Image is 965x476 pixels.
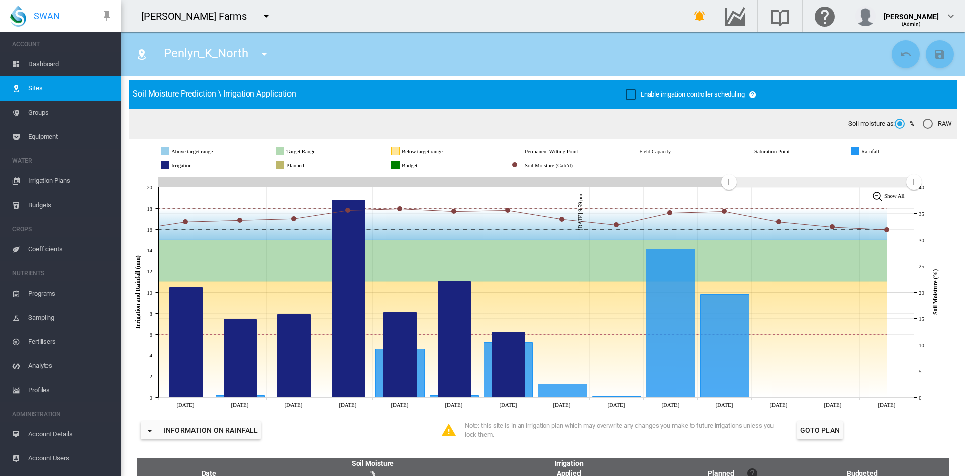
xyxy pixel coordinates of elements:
[668,211,672,215] circle: Soil Moisture (Calc'd) Sat 04 Oct, 2025 35.1
[147,268,152,274] tspan: 12
[492,332,525,398] g: Irrigation Wed 01 Oct, 2025 6.2
[28,354,113,378] span: Analytes
[499,402,517,408] tspan: [DATE]
[28,330,113,354] span: Fertilisers
[430,396,479,398] g: Rainfall Tue 30 Sep, 2025 0.2
[10,6,26,27] img: SWAN-Landscape-Logo-Colour-drop.png
[895,119,915,129] md-radio-button: %
[144,425,156,437] md-icon: icon-menu-down
[593,397,641,398] g: Rainfall Fri 03 Oct, 2025 0.1
[614,223,618,227] circle: Soil Moisture (Calc'd) Fri 03 Oct, 2025 32.8
[769,402,787,408] tspan: [DATE]
[183,220,187,224] circle: Soil Moisture (Calc'd) Thu 25 Sep, 2025 33.4
[577,194,583,231] tspan: [DATE] 9:59 pm
[900,48,912,60] md-icon: icon-undo
[101,10,113,22] md-icon: icon-pin
[292,217,296,221] circle: Soil Moisture (Calc'd) Sat 27 Sep, 2025 34
[28,125,113,149] span: Equipment
[484,343,533,398] g: Rainfall Wed 01 Oct, 2025 5.2
[28,76,113,101] span: Sites
[722,209,726,213] circle: Soil Moisture (Calc'd) Sun 05 Oct, 2025 35.4
[346,208,350,212] circle: Soil Moisture (Calc'd) Sun 28 Sep, 2025 35.6
[905,173,923,191] g: Zoom chart using cursor arrows
[28,281,113,306] span: Programs
[646,249,695,398] g: Rainfall Sat 04 Oct, 2025 14.1
[878,402,895,408] tspan: [DATE]
[932,269,939,315] tspan: Soil Moisture (%)
[560,217,564,221] circle: Soil Moisture (Calc'd) Thu 02 Oct, 2025 33.9
[855,6,876,26] img: profile.jpg
[28,101,113,125] span: Groups
[506,208,510,212] circle: Soil Moisture (Calc'd) Wed 01 Oct, 2025 35.6
[161,161,225,170] g: Irrigation
[694,10,706,22] md-icon: icon-bell-ring
[919,316,924,322] tspan: 15
[256,6,276,26] button: icon-menu-down
[150,311,153,317] tspan: 8
[332,200,365,398] g: Irrigation Sun 28 Sep, 2025 18.8
[28,52,113,76] span: Dashboard
[12,36,113,52] span: ACCOUNT
[150,332,153,338] tspan: 6
[824,402,841,408] tspan: [DATE]
[141,9,256,23] div: [PERSON_NAME] Farms
[28,446,113,470] span: Account Users
[133,89,296,99] span: Soil Moisture Prediction \ Irrigation Application
[919,263,924,269] tspan: 25
[445,402,462,408] tspan: [DATE]
[923,119,952,129] md-radio-button: RAW
[231,402,248,408] tspan: [DATE]
[284,402,302,408] tspan: [DATE]
[626,90,745,100] md-checkbox: Enable irrigation controller scheduling
[621,147,706,156] g: Field Capacity
[934,48,946,60] md-icon: icon-content-save
[28,422,113,446] span: Account Details
[892,40,920,68] button: Cancel Changes
[848,119,895,128] span: Soil moisture as:
[553,402,570,408] tspan: [DATE]
[884,8,939,18] div: [PERSON_NAME]
[12,265,113,281] span: NUTRIENTS
[28,237,113,261] span: Coefficients
[147,247,152,253] tspan: 14
[150,352,153,358] tspan: 4
[147,184,152,191] tspan: 20
[176,402,194,408] tspan: [DATE]
[902,21,921,27] span: (Admin)
[392,161,449,170] g: Budget
[851,147,909,156] g: Rainfall
[147,290,152,296] tspan: 10
[768,10,792,22] md-icon: Search the knowledge base
[216,396,265,398] g: Rainfall Fri 26 Sep, 2025 0.2
[641,90,745,98] span: Enable irrigation controller scheduling
[661,402,679,408] tspan: [DATE]
[797,421,843,439] button: Goto Plan
[813,10,837,22] md-icon: Click here for help
[919,237,924,243] tspan: 30
[28,169,113,193] span: Irrigation Plans
[919,211,924,217] tspan: 35
[398,207,402,211] circle: Soil Moisture (Calc'd) Mon 29 Sep, 2025 35.9
[28,306,113,330] span: Sampling
[28,193,113,217] span: Budgets
[919,342,924,348] tspan: 10
[945,10,957,22] md-icon: icon-chevron-down
[132,44,152,64] button: Click to go to list of Sites
[926,40,954,68] button: Save Changes
[392,147,482,156] g: Below target range
[885,228,889,232] circle: Soil Moisture (Calc'd) Wed 08 Oct, 2025 31.9
[260,10,272,22] md-icon: icon-menu-down
[34,10,60,22] span: SWAN
[12,406,113,422] span: ADMINISTRATION
[723,10,747,22] md-icon: Go to the Data Hub
[258,48,270,60] md-icon: icon-menu-down
[715,402,733,408] tspan: [DATE]
[384,313,417,398] g: Irrigation Mon 29 Sep, 2025 8.1
[141,421,261,439] button: icon-menu-downInformation on Rainfall
[884,193,905,199] tspan: Show All
[919,395,922,401] tspan: 0
[147,206,152,212] tspan: 18
[919,184,924,191] tspan: 40
[276,147,351,156] g: Target Range
[736,147,826,156] g: Saturation Point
